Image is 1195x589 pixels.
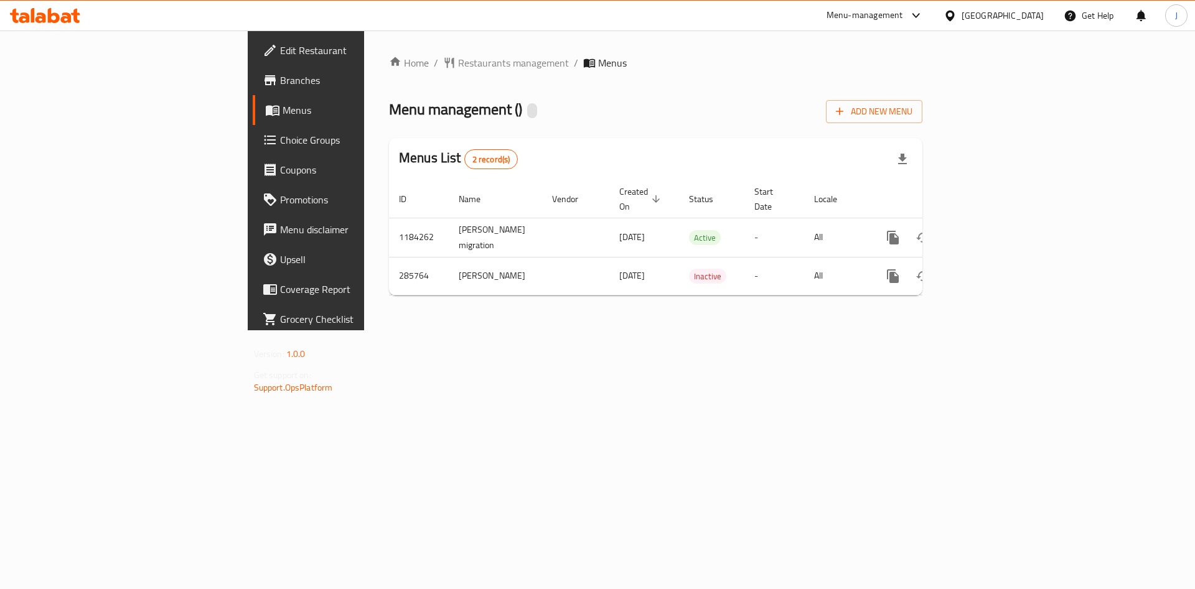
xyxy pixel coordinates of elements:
[619,267,645,284] span: [DATE]
[254,346,284,362] span: Version:
[744,257,804,295] td: -
[389,95,522,123] span: Menu management ( )
[465,154,518,165] span: 2 record(s)
[280,162,438,177] span: Coupons
[254,379,333,396] a: Support.OpsPlatform
[458,55,569,70] span: Restaurants management
[689,231,721,245] span: Active
[619,229,645,245] span: [DATE]
[814,192,853,206] span: Locale
[280,132,438,147] span: Choice Groups
[399,192,423,206] span: ID
[389,180,1008,295] table: enhanced table
[253,215,448,244] a: Menu disclaimer
[689,269,726,284] span: Inactive
[598,55,627,70] span: Menus
[253,35,448,65] a: Edit Restaurant
[253,304,448,334] a: Grocery Checklist
[908,261,938,291] button: Change Status
[449,257,542,295] td: [PERSON_NAME]
[280,252,438,267] span: Upsell
[878,261,908,291] button: more
[888,144,917,174] div: Export file
[754,184,789,214] span: Start Date
[399,149,518,169] h2: Menus List
[253,95,448,125] a: Menus
[254,367,311,383] span: Get support on:
[389,55,922,70] nav: breadcrumb
[280,282,438,297] span: Coverage Report
[253,244,448,274] a: Upsell
[1175,9,1178,22] span: J
[804,218,868,257] td: All
[280,73,438,88] span: Branches
[280,312,438,327] span: Grocery Checklist
[908,223,938,253] button: Change Status
[689,192,729,206] span: Status
[689,230,721,245] div: Active
[962,9,1044,22] div: [GEOGRAPHIC_DATA]
[552,192,594,206] span: Vendor
[280,222,438,237] span: Menu disclaimer
[449,218,542,257] td: [PERSON_NAME] migration
[804,257,868,295] td: All
[253,65,448,95] a: Branches
[878,223,908,253] button: more
[253,185,448,215] a: Promotions
[280,192,438,207] span: Promotions
[836,104,912,119] span: Add New Menu
[283,103,438,118] span: Menus
[443,55,569,70] a: Restaurants management
[827,8,903,23] div: Menu-management
[253,125,448,155] a: Choice Groups
[280,43,438,58] span: Edit Restaurant
[619,184,664,214] span: Created On
[286,346,306,362] span: 1.0.0
[826,100,922,123] button: Add New Menu
[459,192,497,206] span: Name
[253,274,448,304] a: Coverage Report
[253,155,448,185] a: Coupons
[744,218,804,257] td: -
[574,55,578,70] li: /
[464,149,518,169] div: Total records count
[868,180,1008,218] th: Actions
